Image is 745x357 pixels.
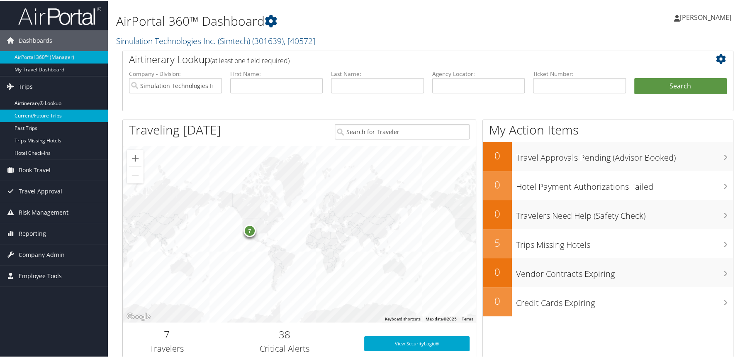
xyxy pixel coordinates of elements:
[385,315,421,321] button: Keyboard shortcuts
[483,120,733,138] h1: My Action Items
[19,244,65,264] span: Company Admin
[129,120,221,138] h1: Traveling [DATE]
[483,228,733,257] a: 5Trips Missing Hotels
[125,311,152,321] img: Google
[516,263,733,279] h3: Vendor Contracts Expiring
[680,12,731,21] span: [PERSON_NAME]
[217,327,352,341] h2: 38
[129,51,676,66] h2: Airtinerary Lookup
[116,34,315,46] a: Simulation Technologies Inc. (Simtech)
[19,180,62,201] span: Travel Approval
[483,264,512,278] h2: 0
[483,177,512,191] h2: 0
[483,235,512,249] h2: 5
[19,223,46,243] span: Reporting
[116,12,532,29] h1: AirPortal 360™ Dashboard
[516,147,733,163] h3: Travel Approvals Pending (Advisor Booked)
[19,265,62,286] span: Employee Tools
[364,335,470,350] a: View SecurityLogic®
[331,69,424,77] label: Last Name:
[483,148,512,162] h2: 0
[243,223,256,236] div: 7
[432,69,525,77] label: Agency Locator:
[19,76,33,96] span: Trips
[18,5,101,25] img: airportal-logo.png
[125,311,152,321] a: Open this area in Google Maps (opens a new window)
[19,159,51,180] span: Book Travel
[483,141,733,170] a: 0Travel Approvals Pending (Advisor Booked)
[127,149,144,166] button: Zoom in
[674,4,740,29] a: [PERSON_NAME]
[516,205,733,221] h3: Travelers Need Help (Safety Check)
[127,166,144,183] button: Zoom out
[483,257,733,286] a: 0Vendor Contracts Expiring
[483,293,512,307] h2: 0
[462,316,473,320] a: Terms (opens in new tab)
[483,286,733,315] a: 0Credit Cards Expiring
[19,29,52,50] span: Dashboards
[516,176,733,192] h3: Hotel Payment Authorizations Failed
[426,316,457,320] span: Map data ©2025
[129,327,205,341] h2: 7
[129,69,222,77] label: Company - Division:
[483,199,733,228] a: 0Travelers Need Help (Safety Check)
[335,123,470,139] input: Search for Traveler
[217,342,352,354] h3: Critical Alerts
[533,69,626,77] label: Ticket Number:
[210,55,290,64] span: (at least one field required)
[516,292,733,308] h3: Credit Cards Expiring
[483,206,512,220] h2: 0
[634,77,727,94] button: Search
[516,234,733,250] h3: Trips Missing Hotels
[230,69,323,77] label: First Name:
[19,201,68,222] span: Risk Management
[129,342,205,354] h3: Travelers
[252,34,284,46] span: ( 301639 )
[483,170,733,199] a: 0Hotel Payment Authorizations Failed
[284,34,315,46] span: , [ 40572 ]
